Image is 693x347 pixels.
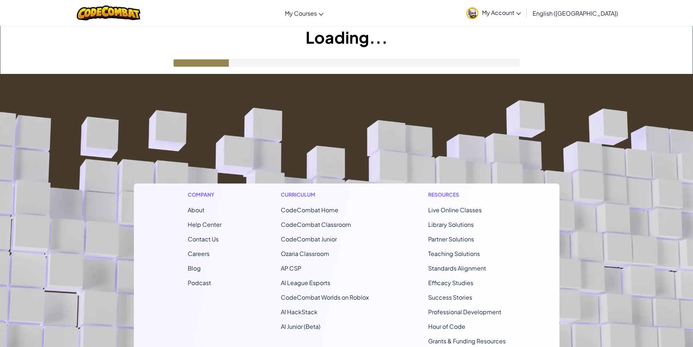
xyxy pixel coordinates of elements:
[281,279,330,287] a: AI League Esports
[281,308,318,316] a: AI HackStack
[188,206,204,214] a: About
[428,323,465,330] a: Hour of Code
[529,3,622,23] a: English ([GEOGRAPHIC_DATA])
[188,250,210,257] a: Careers
[0,26,693,48] h1: Loading...
[281,191,369,198] h1: Curriculum
[281,250,329,257] a: Ozaria Classroom
[428,279,473,287] a: Efficacy Studies
[428,337,506,345] a: Grants & Funding Resources
[466,7,478,19] img: avatar
[428,308,501,316] a: Professional Development
[281,206,338,214] span: CodeCombat Home
[533,9,618,17] span: English ([GEOGRAPHIC_DATA])
[188,264,201,272] a: Blog
[428,221,474,228] a: Library Solutions
[281,264,301,272] a: AP CSP
[428,191,506,198] h1: Resources
[428,206,482,214] a: Live Online Classes
[281,221,351,228] a: CodeCombat Classroom
[428,250,480,257] a: Teaching Solutions
[428,264,486,272] a: Standards Alignment
[281,323,320,330] a: AI Junior (Beta)
[188,191,222,198] h1: Company
[281,293,369,301] a: CodeCombat Worlds on Roblox
[77,5,140,20] img: CodeCombat logo
[188,221,222,228] a: Help Center
[188,235,219,243] span: Contact Us
[482,9,521,16] span: My Account
[463,1,525,24] a: My Account
[285,9,317,17] span: My Courses
[281,3,327,23] a: My Courses
[281,235,337,243] a: CodeCombat Junior
[428,235,474,243] a: Partner Solutions
[428,293,472,301] a: Success Stories
[188,279,211,287] a: Podcast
